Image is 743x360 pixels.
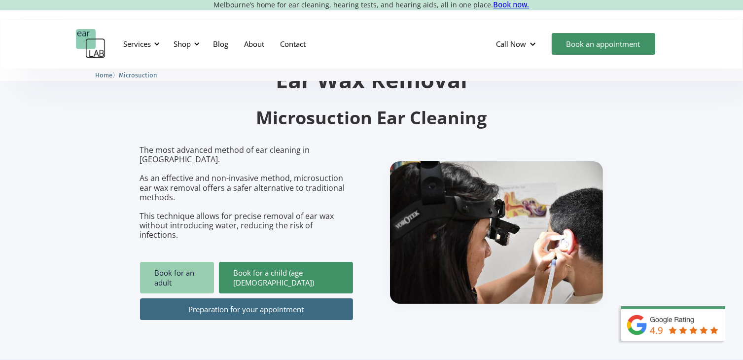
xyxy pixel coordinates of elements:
[140,262,214,293] a: Book for an adult
[489,29,547,59] div: Call Now
[140,145,353,240] p: The most advanced method of ear cleaning in [GEOGRAPHIC_DATA]. As an effective and non-invasive m...
[206,30,237,58] a: Blog
[237,30,273,58] a: About
[140,298,353,320] a: Preparation for your appointment
[140,69,603,91] h1: Ear Wax Removal
[76,29,106,59] a: home
[174,39,191,49] div: Shop
[168,29,203,59] div: Shop
[552,33,655,55] a: Book an appointment
[140,107,603,130] h2: Microsuction Ear Cleaning
[96,70,113,79] a: Home
[96,70,119,80] li: 〉
[390,161,603,304] img: boy getting ear checked.
[219,262,353,293] a: Book for a child (age [DEMOGRAPHIC_DATA])
[273,30,314,58] a: Contact
[119,70,158,79] a: Microsuction
[496,39,527,49] div: Call Now
[124,39,151,49] div: Services
[96,72,113,79] span: Home
[119,72,158,79] span: Microsuction
[118,29,163,59] div: Services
